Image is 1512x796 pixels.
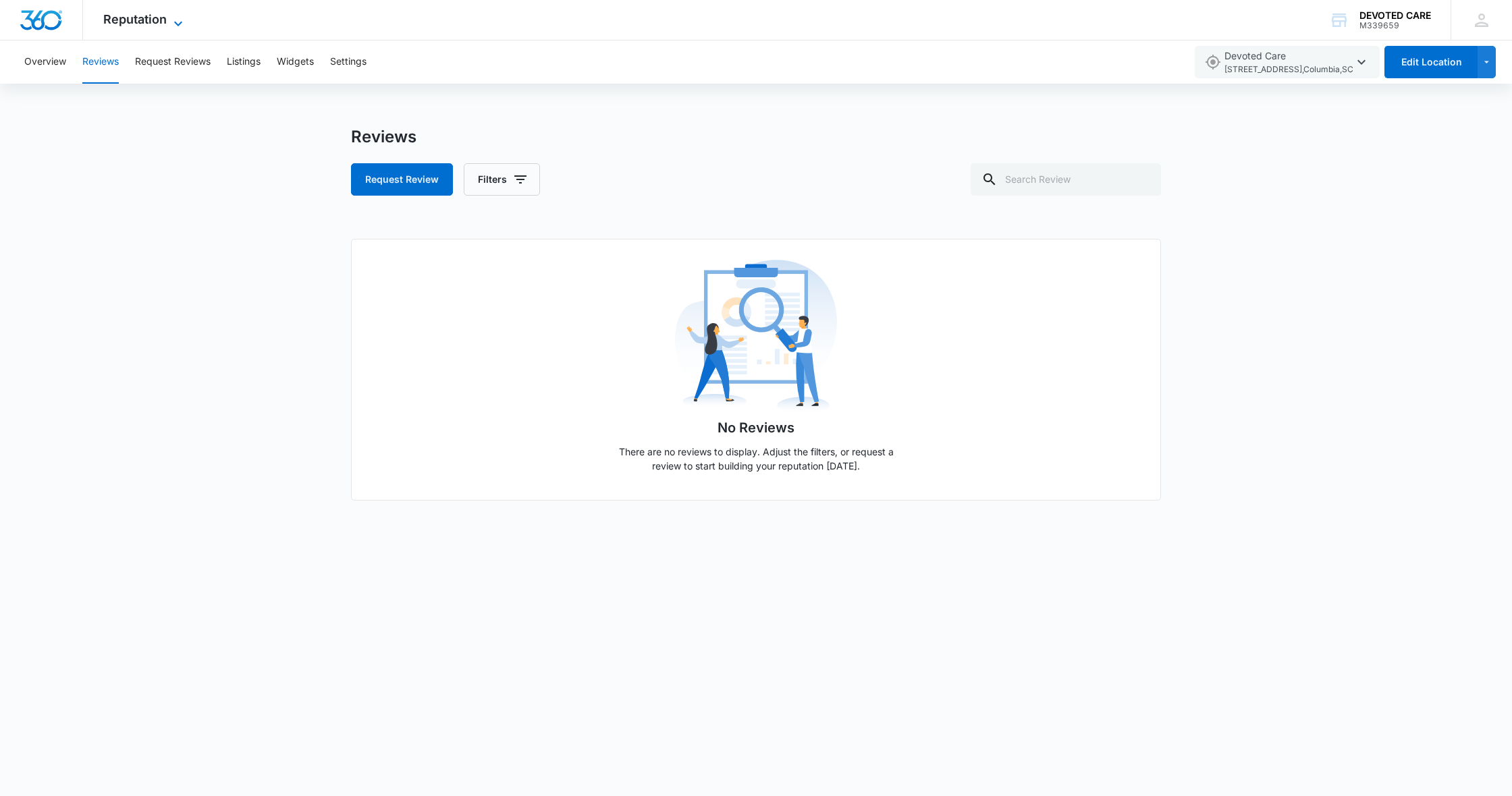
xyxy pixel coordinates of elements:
button: Reviews [82,40,119,84]
button: Devoted Care[STREET_ADDRESS],Columbia,SC [1195,46,1380,78]
span: [STREET_ADDRESS] , Columbia , SC [1224,63,1353,76]
button: Filters [464,163,540,196]
button: Request Review [351,163,453,196]
h1: Reviews [351,127,416,147]
button: Edit Location [1384,46,1478,78]
button: Settings [330,40,367,84]
h1: No Reviews [718,418,794,438]
button: Request Reviews [135,40,211,84]
span: Reputation [103,12,167,26]
span: Devoted Care [1224,49,1353,76]
div: account id [1359,21,1431,30]
input: Search Review [971,163,1161,196]
div: account name [1359,10,1431,21]
button: Widgets [277,40,314,84]
button: Listings [227,40,261,84]
button: Overview [24,40,66,84]
p: There are no reviews to display. Adjust the filters, or request a review to start building your r... [614,445,898,473]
